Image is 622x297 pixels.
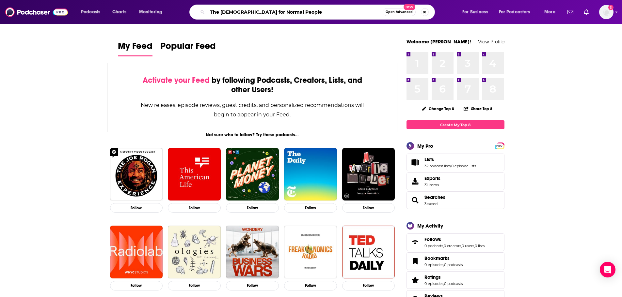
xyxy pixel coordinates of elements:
button: Share Top 8 [463,102,493,115]
button: Follow [226,203,279,213]
a: 0 podcasts [444,281,463,286]
a: 0 podcasts [424,244,443,248]
img: TED Talks Daily [342,226,395,278]
img: Planet Money [226,148,279,201]
a: Show notifications dropdown [565,7,576,18]
button: open menu [135,7,171,17]
img: Radiolab [110,226,163,278]
a: 0 episodes [424,262,443,267]
span: Lists [424,156,434,162]
a: 0 creators [444,244,461,248]
button: Follow [342,281,395,290]
div: Not sure who to follow? Try these podcasts... [107,132,398,138]
a: View Profile [478,38,504,45]
svg: Add a profile image [608,5,614,10]
img: Ologies with Alie Ward [168,226,221,278]
a: Follows [409,238,422,247]
a: 0 users [462,244,474,248]
span: Bookmarks [424,255,450,261]
input: Search podcasts, credits, & more... [207,7,383,17]
span: PRO [496,143,503,148]
a: Create My Top 8 [407,120,504,129]
a: 3 saved [424,201,438,206]
a: Bookmarks [409,257,422,266]
span: Podcasts [81,7,100,17]
button: Follow [110,203,163,213]
a: My Feed [118,40,152,56]
a: Charts [108,7,130,17]
div: New releases, episode reviews, guest credits, and personalized recommendations will begin to appe... [140,100,365,119]
span: Lists [407,154,504,171]
button: open menu [495,7,540,17]
button: open menu [540,7,564,17]
span: Exports [424,175,440,181]
span: Charts [112,7,126,17]
span: Follows [424,236,441,242]
a: 0 podcasts [444,262,463,267]
span: Searches [424,194,445,200]
button: Follow [226,281,279,290]
a: 0 episodes [424,281,443,286]
a: Ratings [424,274,463,280]
span: New [404,4,415,10]
a: Welcome [PERSON_NAME]! [407,38,471,45]
span: Ratings [407,271,504,289]
span: Searches [407,191,504,209]
button: Open AdvancedNew [383,8,416,16]
img: The Joe Rogan Experience [110,148,163,201]
span: , [443,281,444,286]
span: Follows [407,233,504,251]
span: More [544,7,555,17]
span: Open Advanced [386,10,413,14]
a: 0 lists [475,244,485,248]
div: Search podcasts, credits, & more... [196,5,441,20]
a: Bookmarks [424,255,463,261]
span: Ratings [424,274,441,280]
a: 32 podcast lists [424,164,451,168]
a: Lists [424,156,476,162]
span: For Business [462,7,488,17]
span: My Feed [118,40,152,55]
button: Show profile menu [599,5,614,19]
a: This American Life [168,148,221,201]
span: , [443,262,444,267]
a: Exports [407,172,504,190]
span: Exports [409,177,422,186]
button: open menu [458,7,496,17]
a: Searches [409,196,422,205]
img: Freakonomics Radio [284,226,337,278]
button: Follow [168,281,221,290]
div: by following Podcasts, Creators, Lists, and other Users! [140,76,365,95]
a: Show notifications dropdown [581,7,591,18]
span: Monitoring [139,7,162,17]
div: My Pro [417,143,433,149]
span: 31 items [424,183,440,187]
span: Bookmarks [407,252,504,270]
button: Follow [110,281,163,290]
button: Change Top 8 [418,105,458,113]
button: Follow [168,203,221,213]
img: The Daily [284,148,337,201]
a: Ratings [409,275,422,285]
span: Logged in as RebRoz5 [599,5,614,19]
div: My Activity [417,223,443,229]
button: Follow [342,203,395,213]
button: Follow [284,281,337,290]
img: Podchaser - Follow, Share and Rate Podcasts [5,6,68,18]
img: Business Wars [226,226,279,278]
a: PRO [496,143,503,148]
div: Open Intercom Messenger [600,262,615,277]
a: Popular Feed [160,40,216,56]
